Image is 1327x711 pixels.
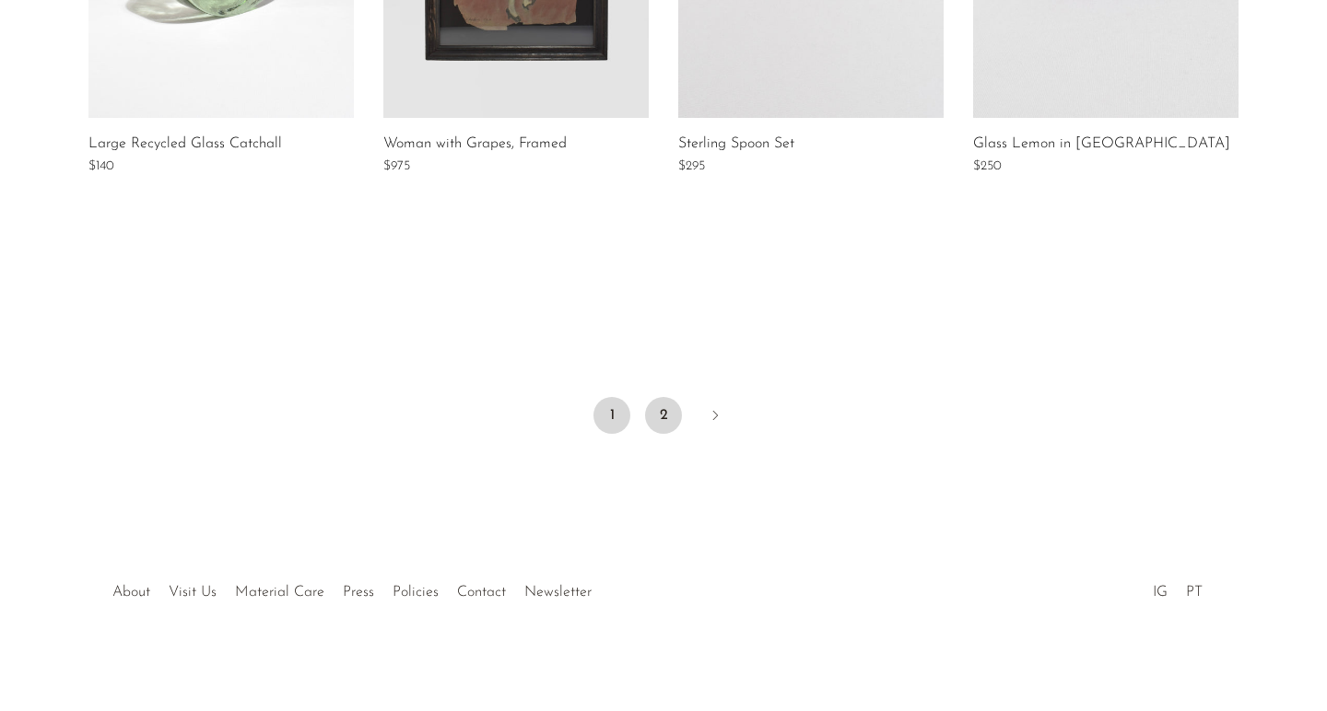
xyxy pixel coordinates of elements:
[88,136,282,153] a: Large Recycled Glass Catchall
[383,136,567,153] a: Woman with Grapes, Framed
[103,570,601,605] ul: Quick links
[1144,570,1212,605] ul: Social Medias
[645,397,682,434] a: 2
[678,159,705,173] span: $295
[383,159,410,173] span: $975
[88,159,114,173] span: $140
[973,159,1002,173] span: $250
[169,585,217,600] a: Visit Us
[973,136,1230,153] a: Glass Lemon in [GEOGRAPHIC_DATA]
[678,136,794,153] a: Sterling Spoon Set
[393,585,439,600] a: Policies
[697,397,734,437] a: Next
[343,585,374,600] a: Press
[235,585,324,600] a: Material Care
[457,585,506,600] a: Contact
[593,397,630,434] span: 1
[1186,585,1203,600] a: PT
[112,585,150,600] a: About
[1153,585,1168,600] a: IG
